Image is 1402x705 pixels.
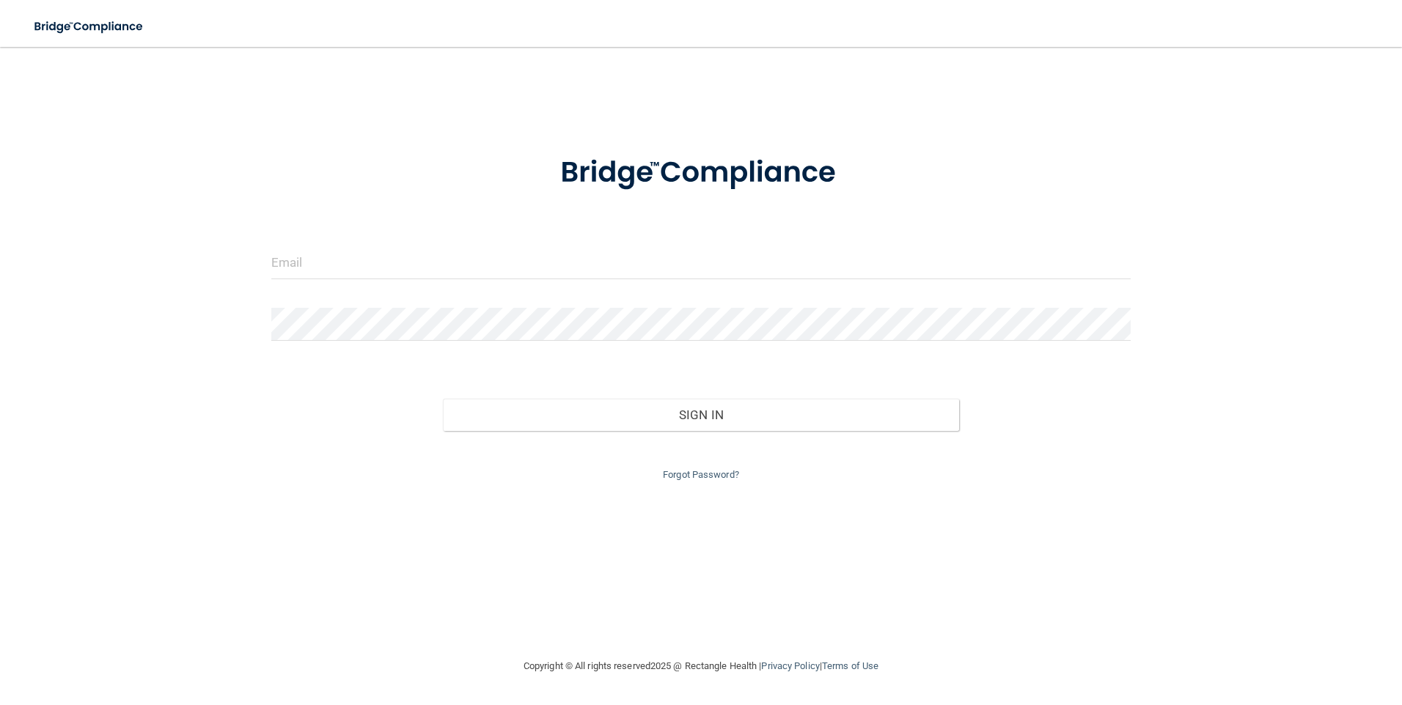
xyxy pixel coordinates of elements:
input: Email [271,246,1131,279]
button: Sign In [443,399,959,431]
img: bridge_compliance_login_screen.278c3ca4.svg [530,135,872,211]
a: Terms of Use [822,660,878,671]
div: Copyright © All rights reserved 2025 @ Rectangle Health | | [433,643,969,690]
a: Privacy Policy [761,660,819,671]
img: bridge_compliance_login_screen.278c3ca4.svg [22,12,157,42]
a: Forgot Password? [663,469,739,480]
